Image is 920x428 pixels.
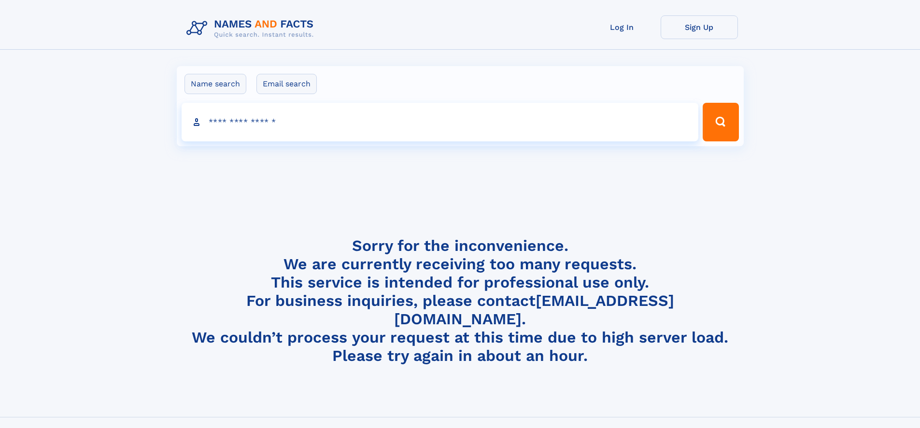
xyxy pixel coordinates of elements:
[184,74,246,94] label: Name search
[703,103,738,141] button: Search Button
[182,103,699,141] input: search input
[183,15,322,41] img: Logo Names and Facts
[394,291,674,328] a: [EMAIL_ADDRESS][DOMAIN_NAME]
[583,15,661,39] a: Log In
[183,236,738,365] h4: Sorry for the inconvenience. We are currently receiving too many requests. This service is intend...
[256,74,317,94] label: Email search
[661,15,738,39] a: Sign Up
